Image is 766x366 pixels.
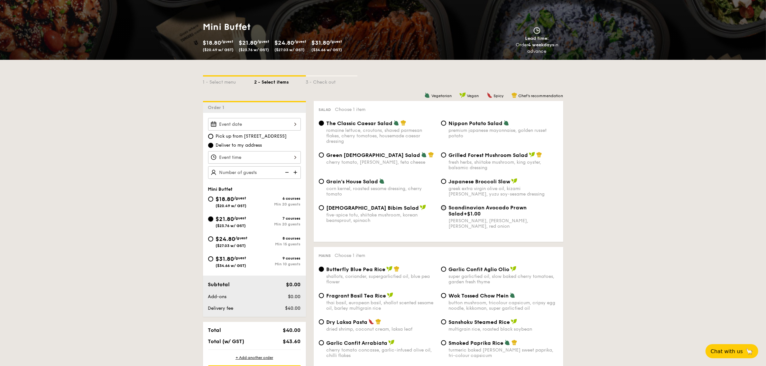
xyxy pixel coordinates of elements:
img: icon-vegetarian.fe4039eb.svg [510,292,515,298]
span: Japanese Broccoli Slaw [449,178,511,185]
span: ($23.76 w/ GST) [216,224,246,228]
input: Number of guests [208,166,301,179]
div: shallots, coriander, supergarlicfied oil, blue pea flower [327,274,436,285]
div: 9 courses [254,256,301,261]
img: icon-vegan.f8ff3823.svg [386,266,393,272]
input: Smoked Paprika Riceturmeric baked [PERSON_NAME] sweet paprika, tri-colour capsicum [441,340,446,345]
div: Min 20 guests [254,202,301,206]
span: Vegetarian [431,94,452,98]
input: $24.80/guest($27.03 w/ GST)8 coursesMin 15 guests [208,236,213,242]
span: Salad [319,107,331,112]
span: Grain's House Salad [327,178,378,185]
div: [PERSON_NAME], [PERSON_NAME], [PERSON_NAME], red onion [449,218,558,229]
img: icon-vegetarian.fe4039eb.svg [424,92,430,98]
div: 6 courses [254,196,301,201]
span: /guest [221,39,234,44]
span: Add-ons [208,294,227,299]
div: corn kernel, roasted sesame dressing, cherry tomato [327,186,436,197]
span: Garlic Confit Arrabiata [327,340,388,346]
span: /guest [234,216,246,220]
span: $40.00 [285,306,300,311]
img: icon-vegan.f8ff3823.svg [420,205,426,210]
img: icon-vegetarian.fe4039eb.svg [421,152,427,158]
span: $21.80 [216,215,234,223]
span: Vegan [467,94,479,98]
img: icon-vegan.f8ff3823.svg [511,319,517,325]
h1: Mini Buffet [203,21,381,33]
input: Dry Laksa Pastadried shrimp, coconut cream, laksa leaf [319,319,324,325]
span: $0.00 [288,294,300,299]
div: button mushroom, tricolour capsicum, cripsy egg noodle, kikkoman, super garlicfied oil [449,300,558,311]
div: super garlicfied oil, slow baked cherry tomatoes, garden fresh thyme [449,274,558,285]
span: Nippon Potato Salad [449,120,503,126]
img: icon-chef-hat.a58ddaea.svg [375,319,381,325]
div: Min 10 guests [254,262,301,266]
input: The Classic Caesar Saladromaine lettuce, croutons, shaved parmesan flakes, cherry tomatoes, house... [319,121,324,126]
img: icon-chef-hat.a58ddaea.svg [401,120,406,126]
strong: 4 weekdays [528,42,555,48]
input: Event time [208,151,301,164]
div: premium japanese mayonnaise, golden russet potato [449,128,558,139]
img: icon-vegan.f8ff3823.svg [459,92,466,98]
img: icon-chef-hat.a58ddaea.svg [512,92,517,98]
span: Sanshoku Steamed Rice [449,319,510,325]
span: $0.00 [286,281,300,288]
span: Garlic Confit Aglio Olio [449,266,510,272]
div: 7 courses [254,216,301,221]
span: $21.80 [239,39,257,46]
input: Pick up from [STREET_ADDRESS] [208,134,213,139]
span: Total [208,327,221,333]
input: Butterfly Blue Pea Riceshallots, coriander, supergarlicfied oil, blue pea flower [319,267,324,272]
img: icon-chef-hat.a58ddaea.svg [428,152,434,158]
span: Chat with us [711,348,743,354]
input: Fragrant Basil Tea Ricethai basil, european basil, shallot scented sesame oil, barley multigrain ... [319,293,324,298]
span: Order 1 [208,105,227,110]
input: Event date [208,118,301,131]
div: 1 - Select menu [203,77,254,86]
span: The Classic Caesar Salad [327,120,393,126]
img: icon-vegetarian.fe4039eb.svg [503,120,509,126]
img: icon-spicy.37a8142b.svg [487,92,493,98]
div: cherry tomato concasse, garlic-infused olive oil, chilli flakes [327,347,436,358]
span: /guest [257,39,270,44]
span: /guest [235,236,248,240]
img: icon-vegan.f8ff3823.svg [387,292,393,298]
img: icon-vegetarian.fe4039eb.svg [393,120,399,126]
div: cherry tomato, [PERSON_NAME], feta cheese [327,160,436,165]
img: icon-vegan.f8ff3823.svg [510,266,517,272]
img: icon-vegan.f8ff3823.svg [529,152,535,158]
span: /guest [234,256,246,260]
img: icon-chef-hat.a58ddaea.svg [512,340,517,345]
input: Garlic Confit Arrabiatacherry tomato concasse, garlic-infused olive oil, chilli flakes [319,340,324,345]
span: /guest [234,196,246,200]
span: Grilled Forest Mushroom Salad [449,152,528,158]
span: Mains [319,253,331,258]
span: ($27.03 w/ GST) [216,243,246,248]
div: Min 15 guests [254,242,301,246]
div: romaine lettuce, croutons, shaved parmesan flakes, cherry tomatoes, housemade caesar dressing [327,128,436,144]
div: dried shrimp, coconut cream, laksa leaf [327,326,436,332]
input: $21.80/guest($23.76 w/ GST)7 coursesMin 20 guests [208,216,213,222]
span: Smoked Paprika Rice [449,340,504,346]
img: icon-chef-hat.a58ddaea.svg [536,152,542,158]
input: Scandinavian Avocado Prawn Salad+$1.00[PERSON_NAME], [PERSON_NAME], [PERSON_NAME], red onion [441,205,446,210]
div: multigrain rice, roasted black soybean [449,326,558,332]
div: turmeric baked [PERSON_NAME] sweet paprika, tri-colour capsicum [449,347,558,358]
div: 3 - Check out [306,77,357,86]
span: ($20.49 w/ GST) [216,204,247,208]
span: +$1.00 [464,211,481,217]
div: 8 courses [254,236,301,241]
span: Fragrant Basil Tea Rice [327,293,386,299]
img: icon-reduce.1d2dbef1.svg [281,166,291,178]
img: icon-clock.2db775ea.svg [532,27,542,34]
img: icon-vegan.f8ff3823.svg [511,178,518,184]
span: Dry Laksa Pasta [327,319,368,325]
input: Japanese Broccoli Slawgreek extra virgin olive oil, kizami [PERSON_NAME], yuzu soy-sesame dressing [441,179,446,184]
div: Order in advance [508,42,566,55]
span: Choose 1 item [335,107,366,112]
span: 🦙 [745,348,753,355]
div: five-spice tofu, shiitake mushroom, korean beansprout, spinach [327,212,436,223]
span: $40.00 [283,327,300,333]
div: 2 - Select items [254,77,306,86]
img: icon-spicy.37a8142b.svg [368,319,374,325]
